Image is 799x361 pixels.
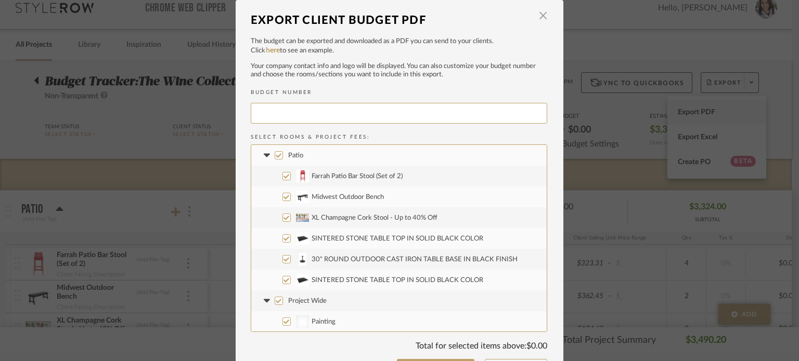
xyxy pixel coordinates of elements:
[312,277,483,284] span: SINTERED STONE TABLE TOP IN SOLID BLACK COLOR
[296,253,309,265] img: 441427cc-303b-47fe-8131-43334ad829e7_50x50.jpg
[282,255,291,263] input: 30" ROUND OUTDOOR CAST IRON TABLE BASE IN BLACK FINISH
[296,170,309,182] img: 8c3377e7-2761-49f7-bb35-125effea1bc4_50x50.jpg
[533,6,553,26] button: Close
[312,235,483,242] span: SINTERED STONE TABLE TOP IN SOLID BLACK COLOR
[251,36,547,47] p: The budget can be exported and downloaded as a PDF you can send to your clients.
[312,173,403,180] span: Farrah Patio Bar Stool (Set of 2)
[251,62,547,79] p: Your company contact info and logo will be displayed. You can also customize your budget number a...
[282,213,291,222] input: XL Champagne Cork Stool - Up to 40% Off
[282,276,291,284] input: SINTERED STONE TABLE TOP IN SOLID BLACK COLOR
[288,152,303,159] span: Patio
[282,234,291,243] input: SINTERED STONE TABLE TOP IN SOLID BLACK COLOR
[266,47,280,54] a: here
[416,342,526,350] span: Total for selected items above:
[251,89,547,96] h2: BUDGET NUMBER
[312,318,336,325] span: Painting
[296,191,309,203] img: 07b4e2ec-ecf5-4f70-8cff-a8b8ecce76ee_50x50.jpg
[251,9,547,32] dialog-header: Export Client Budget PDF
[296,274,309,286] img: d2a1cc83-c6a2-4f04-b3ab-a20edffe0965_50x50.jpg
[251,134,547,140] h2: Select Rooms & Project Fees:
[282,172,291,180] input: Farrah Patio Bar Stool (Set of 2)
[296,232,309,245] img: 62dca359-4e6d-4c59-a8ae-e3df7b2fd03e_50x50.jpg
[251,103,547,124] input: BUDGET NUMBER
[312,215,437,221] span: XL Champagne Cork Stool - Up to 40% Off
[312,256,518,263] span: 30" ROUND OUTDOOR CAST IRON TABLE BASE IN BLACK FINISH
[312,194,384,200] span: Midwest Outdoor Bench
[282,317,291,326] input: Painting
[251,9,532,32] div: Export Client Budget PDF
[526,342,547,350] span: $0.00
[275,297,283,305] input: Project Wide
[296,211,309,224] img: e278e20d-3214-4ed0-8fbe-dc6ac660fa4f_50x50.jpg
[275,151,283,159] input: Patio
[288,298,327,304] span: Project Wide
[251,46,547,56] p: Click to see an example.
[282,193,291,201] input: Midwest Outdoor Bench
